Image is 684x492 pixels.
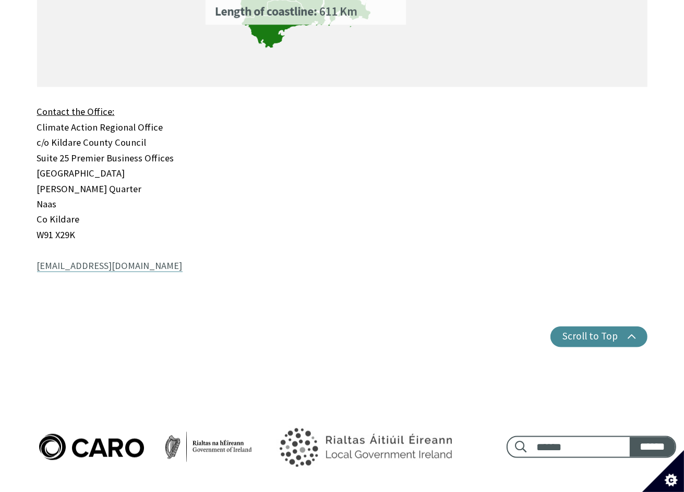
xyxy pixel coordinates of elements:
[37,432,254,462] img: Caro logo
[256,414,473,480] img: Government of Ireland logo
[37,260,183,272] a: [EMAIL_ADDRESS][DOMAIN_NAME]
[550,326,647,347] button: Scroll to Top
[37,106,115,118] u: Contact the Office:
[642,450,684,492] button: Set cookie preferences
